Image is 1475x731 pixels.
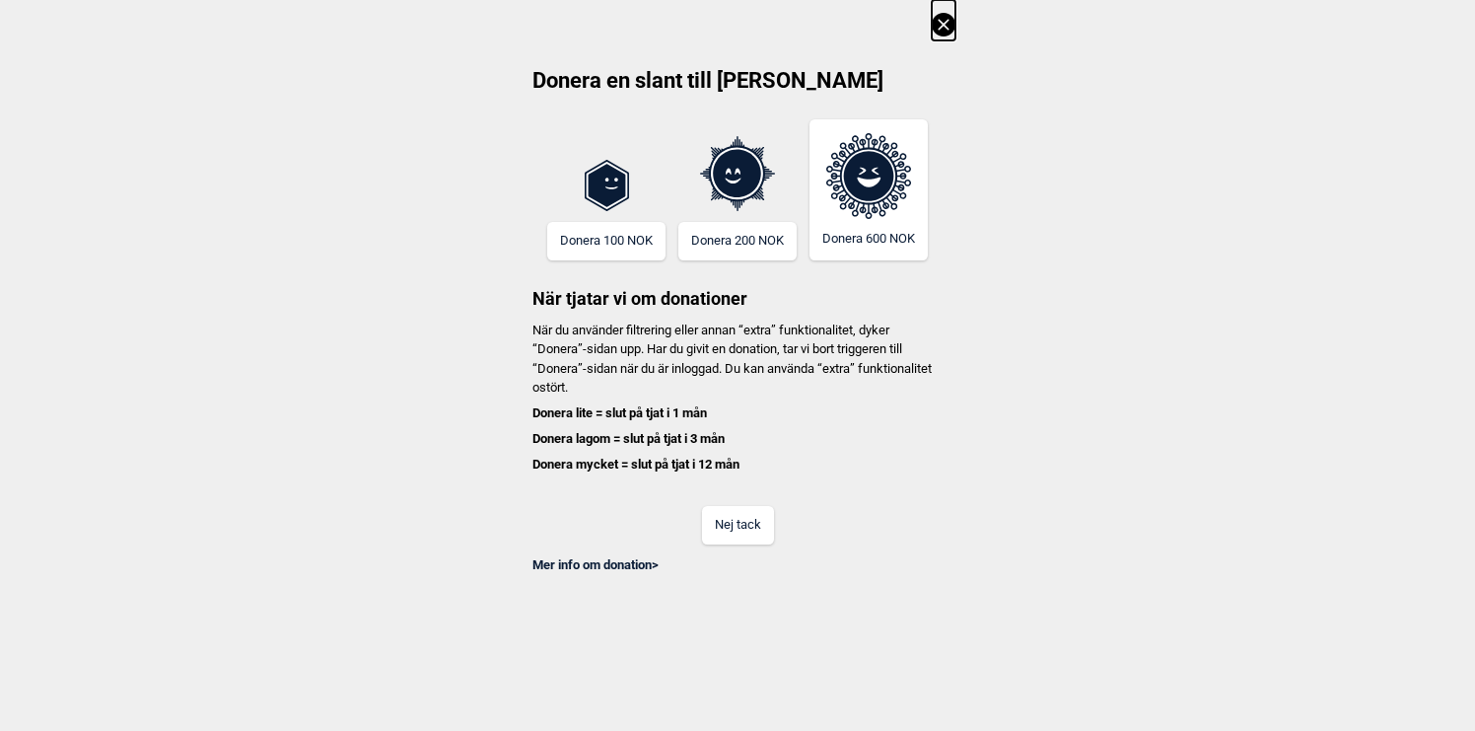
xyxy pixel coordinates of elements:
[809,119,928,260] button: Donera 600 NOK
[532,557,659,572] a: Mer info om donation>
[532,405,707,420] b: Donera lite = slut på tjat i 1 mån
[547,222,666,260] button: Donera 100 NOK
[678,222,797,260] button: Donera 200 NOK
[532,457,739,472] b: Donera mycket = slut på tjat i 12 mån
[520,321,955,475] p: När du använder filtrering eller annan “extra” funktionalitet, dyker “Donera”-sidan upp. Har du g...
[520,66,955,110] h2: Donera en slant till [PERSON_NAME]
[532,431,725,446] b: Donera lagom = slut på tjat i 3 mån
[702,506,774,545] button: Nej tack
[520,260,955,311] h3: När tjatar vi om donationer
